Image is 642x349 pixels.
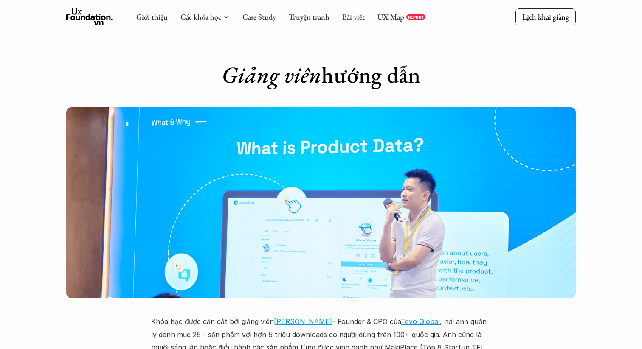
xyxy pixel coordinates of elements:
[408,14,424,20] p: REPORT
[406,14,425,20] a: REPORT
[401,317,440,326] a: Tevo Global
[242,12,276,22] a: Case Study
[136,12,168,22] a: Giới thiệu
[180,12,221,22] a: Các khóa học
[274,317,332,326] a: [PERSON_NAME]
[515,8,576,25] a: Lịch khai giảng
[377,12,404,22] a: UX Map
[342,12,365,22] a: Bài viết
[151,61,491,89] h1: hướng dẫn
[289,12,329,22] a: Truyện tranh
[522,12,569,22] p: Lịch khai giảng
[222,60,321,89] em: Giảng viên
